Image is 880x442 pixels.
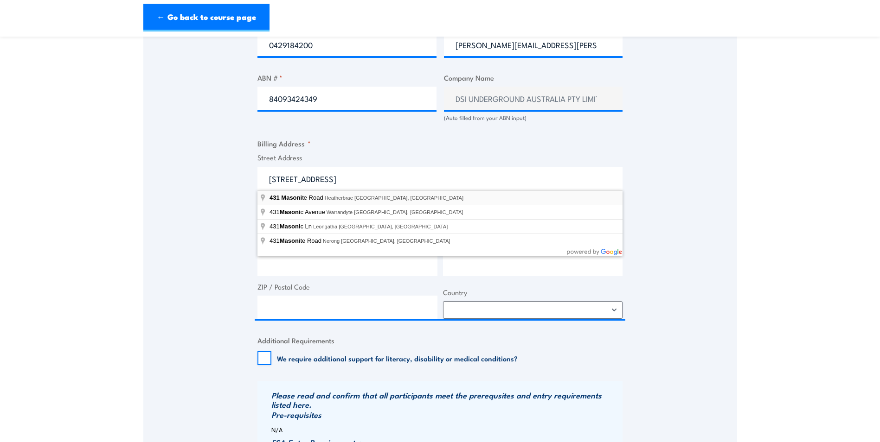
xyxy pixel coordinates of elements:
label: ABN # [257,72,437,83]
label: We require additional support for literacy, disability or medical conditions? [277,354,518,363]
input: Enter a location [257,167,623,190]
span: 431 te Road [270,237,323,244]
h3: Pre-requisites [271,410,620,419]
label: Country [443,287,623,298]
span: 431 [270,194,280,201]
div: (Auto filled from your ABN input) [444,114,623,122]
span: Leongatha [GEOGRAPHIC_DATA], [GEOGRAPHIC_DATA] [313,224,448,229]
label: Street Address [257,152,623,163]
span: Nerong [GEOGRAPHIC_DATA], [GEOGRAPHIC_DATA] [323,238,450,244]
label: ZIP / Postal Code [257,282,437,292]
span: te Road [270,194,325,201]
span: 431 c Avenue [270,208,327,215]
p: N/A [271,426,620,433]
legend: Additional Requirements [257,335,334,346]
span: Masoni [280,237,301,244]
h3: Please read and confirm that all participants meet the prerequsites and entry requirements listed... [271,391,620,409]
legend: Billing Address [257,138,311,149]
a: ← Go back to course page [143,4,270,32]
span: Masoni [281,194,302,201]
span: Masoni [280,223,301,230]
span: 431 c Ln [270,223,313,230]
span: Masoni [280,208,301,215]
label: Company Name [444,72,623,83]
span: Warrandyte [GEOGRAPHIC_DATA], [GEOGRAPHIC_DATA] [327,209,463,215]
span: Heatherbrae [GEOGRAPHIC_DATA], [GEOGRAPHIC_DATA] [325,195,463,201]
